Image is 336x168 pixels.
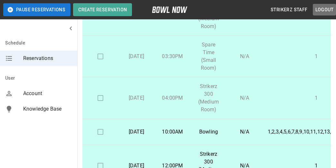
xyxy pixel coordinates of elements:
p: Strikerz 300 (Medium Room) [196,83,221,114]
p: N/A [232,128,257,136]
p: 10:00AM [160,128,185,136]
button: Logout [313,4,336,16]
span: Reservations [23,54,72,62]
button: Create Reservation [73,3,132,16]
p: 03:30PM [160,53,185,60]
p: N/A [232,94,257,102]
p: N/A [232,53,257,60]
p: [DATE] [124,94,149,102]
p: Bowling [196,128,221,136]
button: Strikerz Staff [268,4,310,16]
p: [DATE] [124,53,149,60]
p: [DATE] [124,128,149,136]
span: Account [23,90,72,97]
p: Spare Time (Small Room) [196,41,221,72]
button: Pause Reservations [3,3,70,16]
span: Knowledge Base [23,105,72,113]
p: 04:00PM [160,94,185,102]
img: logo [152,6,187,13]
